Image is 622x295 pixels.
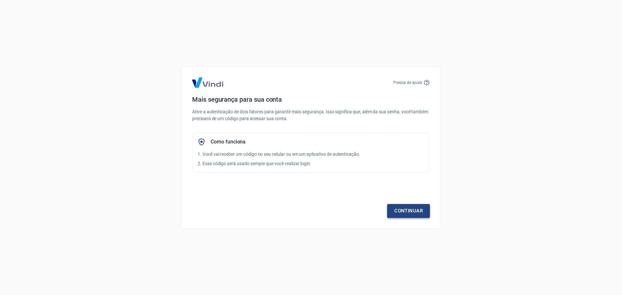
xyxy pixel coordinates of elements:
p: 1. Você vai receber um código no seu celular ou em um aplicativo de autenticação. [198,151,424,158]
a: Continuar [387,204,430,218]
h4: Mais segurança para sua conta [192,96,430,103]
p: Ative a autenticação de dois fatores para garantir mais segurança. Isso significa que, além da su... [192,108,430,122]
img: Logo Vind [192,77,223,88]
h5: Como funciona [211,139,246,145]
p: 2. Esse código será usado sempre que você realizar login. [198,160,424,167]
p: Precisa de ajuda [393,80,422,85]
